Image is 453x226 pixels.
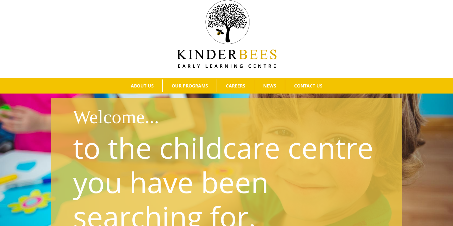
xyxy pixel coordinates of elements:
span: CAREERS [226,84,245,88]
h1: Welcome... [73,103,397,130]
a: ABOUT US [122,79,162,92]
a: NEWS [254,79,285,92]
a: OUR PROGRAMS [163,79,217,92]
span: NEWS [263,84,276,88]
a: CONTACT US [285,79,331,92]
nav: Main Menu [10,78,443,94]
span: CONTACT US [294,84,323,88]
span: OUR PROGRAMS [172,84,208,88]
span: ABOUT US [131,84,154,88]
a: CAREERS [217,79,254,92]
